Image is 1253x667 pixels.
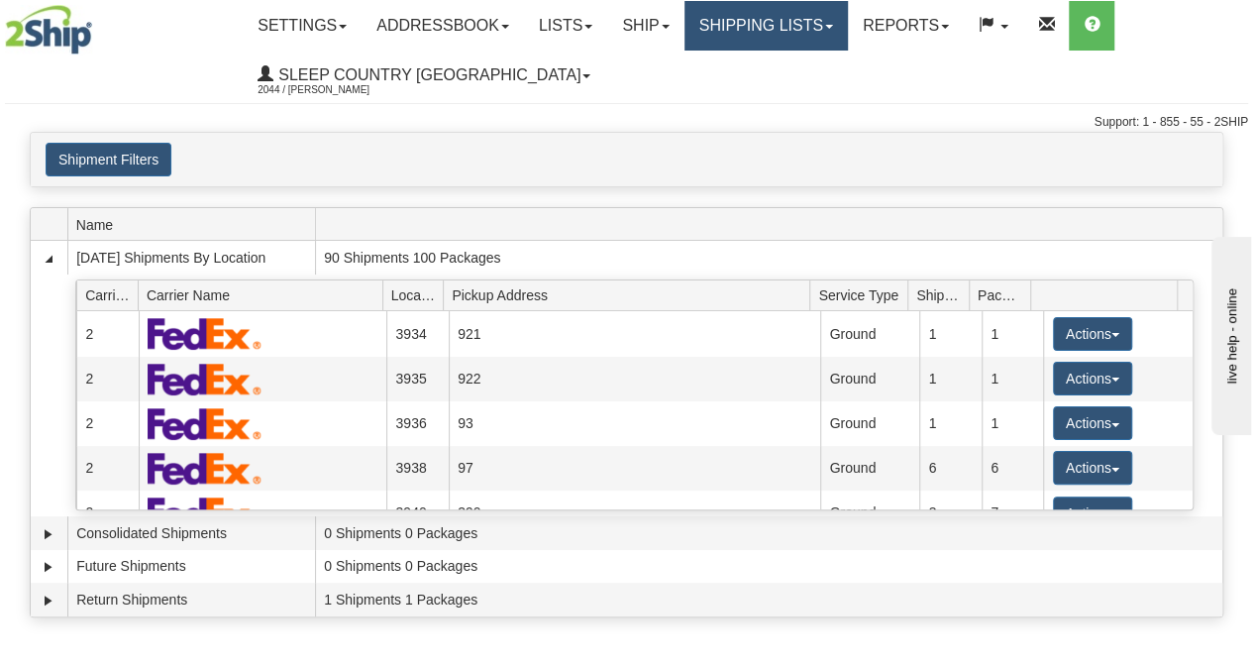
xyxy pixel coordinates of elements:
td: 922 [449,357,820,401]
td: 2 [76,446,139,491]
img: logo2044.jpg [5,5,92,55]
a: Expand [39,524,58,544]
td: 0 Shipments 0 Packages [315,516,1222,550]
td: 3 [919,491,982,535]
a: Shipping lists [684,1,848,51]
a: Expand [39,557,58,577]
img: FedEx Express® [148,317,261,350]
td: 3935 [386,357,449,401]
button: Actions [1053,451,1132,485]
td: [DATE] Shipments By Location [67,241,315,275]
span: Sleep Country [GEOGRAPHIC_DATA] [273,66,580,83]
a: Settings [243,1,362,51]
td: 1 [982,357,1044,401]
img: FedEx Express® [148,497,261,529]
td: Consolidated Shipments [67,516,315,550]
td: 3938 [386,446,449,491]
span: Packages [978,279,1030,310]
td: Ground [820,491,919,535]
td: 2 [76,357,139,401]
td: 1 Shipments 1 Packages [315,583,1222,616]
td: 3940 [386,491,449,535]
td: 1 [919,401,982,446]
div: Support: 1 - 855 - 55 - 2SHIP [5,114,1248,131]
span: Service Type [818,279,907,310]
span: 2044 / [PERSON_NAME] [258,80,406,100]
span: Carrier Id [85,279,138,310]
td: 7 [982,491,1044,535]
td: 1 [982,311,1044,356]
td: Ground [820,357,919,401]
img: FedEx Express® [148,363,261,395]
td: 3934 [386,311,449,356]
a: Reports [848,1,964,51]
span: Carrier Name [147,279,382,310]
a: Lists [524,1,607,51]
td: Ground [820,446,919,491]
a: Addressbook [362,1,524,51]
td: Future Shipments [67,550,315,584]
td: 2 [76,311,139,356]
td: Ground [820,401,919,446]
img: FedEx Express® [148,452,261,485]
button: Shipment Filters [46,143,171,176]
img: FedEx Express® [148,407,261,440]
a: Sleep Country [GEOGRAPHIC_DATA] 2044 / [PERSON_NAME] [243,51,605,100]
td: 1 [919,311,982,356]
td: 97 [449,446,820,491]
div: live help - online [15,17,183,32]
td: 2 [76,491,139,535]
td: 3936 [386,401,449,446]
a: Collapse [39,249,58,269]
button: Actions [1053,406,1132,440]
td: Ground [820,311,919,356]
td: 93 [449,401,820,446]
span: Location Id [391,279,444,310]
span: Pickup Address [452,279,810,310]
td: 90 Shipments 100 Packages [315,241,1222,275]
button: Actions [1053,317,1132,351]
span: Shipments [916,279,969,310]
a: Ship [607,1,683,51]
td: 390 [449,491,820,535]
button: Actions [1053,362,1132,395]
td: 2 [76,401,139,446]
td: 1 [919,357,982,401]
a: Expand [39,591,58,611]
td: 6 [919,446,982,491]
iframe: chat widget [1207,232,1251,434]
button: Actions [1053,497,1132,530]
td: 1 [982,401,1044,446]
td: Return Shipments [67,583,315,616]
td: 6 [982,446,1044,491]
span: Name [76,209,315,240]
td: 921 [449,311,820,356]
td: 0 Shipments 0 Packages [315,550,1222,584]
